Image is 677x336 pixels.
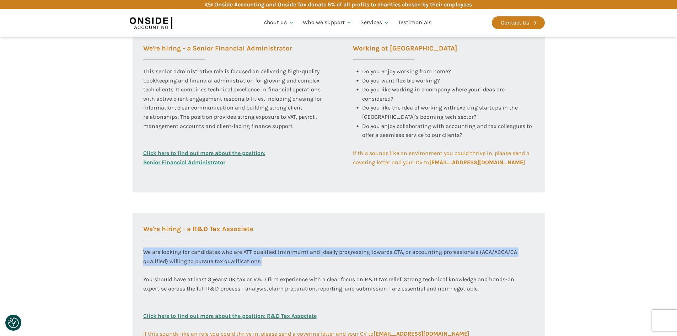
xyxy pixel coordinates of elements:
img: Onside Accounting [130,15,172,31]
a: About us [259,11,299,35]
div: We are looking for candidates who are ATT qualified (minimum) and ideally progressing towards CTA... [143,247,534,311]
span: If this sounds like an environment you could thrive in, please send a covering letter and your CV to [353,150,531,166]
a: Click here to find out more about the position:Senior Financial Administrator [143,149,265,167]
span: Do you enjoy collaborating with accounting and tax colleagues to offer a seamless service to our ... [362,123,533,139]
h3: We're hiring - a Senior Financial Administrator [143,45,292,60]
a: Contact Us [492,16,545,29]
h3: Working at [GEOGRAPHIC_DATA] [353,45,457,60]
a: Click here to find out more about the position: R&D Tax Associate [143,311,317,329]
span: Do you like working in a company where your ideas are considered? [362,86,506,102]
button: Consent Preferences [8,318,19,328]
a: Testimonials [394,11,436,35]
span: Do you like the idea of working with exciting startups in the [GEOGRAPHIC_DATA]'s booming tech se... [362,104,519,120]
b: [EMAIL_ADDRESS][DOMAIN_NAME] [429,159,525,166]
a: If this sounds like an environment you could thrive in, please send a covering letter and your CV... [353,149,534,167]
a: Services [356,11,394,35]
span: Do you want flexible working? [362,77,440,84]
a: Who we support [299,11,356,35]
div: This senior administrative role is focused on delivering high-quality bookkeeping and financial a... [143,67,324,149]
h3: We're hiring - a R&D Tax Associate [143,226,253,240]
div: Contact Us [501,18,529,27]
img: Revisit consent button [8,318,19,328]
span: Do you enjoy working from home? [362,68,451,75]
